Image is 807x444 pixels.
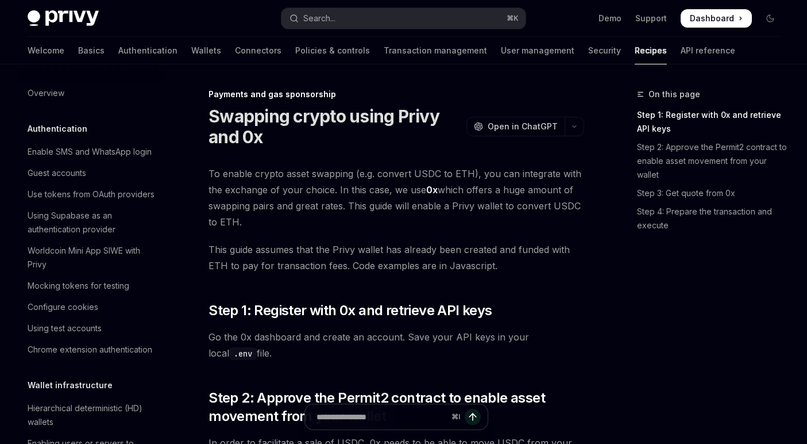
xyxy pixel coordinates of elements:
[28,300,98,314] div: Configure cookies
[28,343,152,357] div: Chrome extension authentication
[28,145,152,159] div: Enable SMS and WhatsApp login
[28,37,64,64] a: Welcome
[384,37,487,64] a: Transaction management
[28,244,159,271] div: Worldcoin Mini App SIWE with Privy
[588,37,621,64] a: Security
[635,13,667,24] a: Support
[303,12,335,25] div: Search...
[18,398,165,432] a: Hierarchical deterministic (HD) wallets
[426,184,438,196] a: 0x
[637,138,789,184] a: Step 2: Approve the Permit2 contract to enable asset movement from your wallet
[18,297,165,317] a: Configure cookies
[118,37,177,64] a: Authentication
[281,8,526,29] button: Open search
[18,141,165,162] a: Enable SMS and WhatsApp login
[465,409,481,425] button: Send message
[648,87,700,101] span: On this page
[295,37,370,64] a: Policies & controls
[191,37,221,64] a: Wallets
[637,202,789,235] a: Step 4: Prepare the transaction and execute
[501,37,574,64] a: User management
[28,166,86,180] div: Guest accounts
[18,205,165,240] a: Using Supabase as an authentication provider
[637,184,789,202] a: Step 3: Get quote from 0x
[18,339,165,360] a: Chrome extension authentication
[208,242,584,274] span: This guide assumes that the Privy wallet has already been created and funded with ETH to pay for ...
[316,404,447,430] input: Ask a question...
[28,10,99,26] img: dark logo
[18,318,165,339] a: Using test accounts
[28,86,64,100] div: Overview
[28,378,113,392] h5: Wallet infrastructure
[28,401,159,429] div: Hierarchical deterministic (HD) wallets
[208,166,584,230] span: To enable crypto asset swapping (e.g. convert USDC to ETH), you can integrate with the exchange o...
[761,9,779,28] button: Toggle dark mode
[28,187,155,201] div: Use tokens from OAuth providers
[599,13,621,24] a: Demo
[690,13,734,24] span: Dashboard
[18,240,165,275] a: Worldcoin Mini App SIWE with Privy
[18,275,165,296] a: Mocking tokens for testing
[78,37,105,64] a: Basics
[208,301,492,320] span: Step 1: Register with 0x and retrieve API keys
[18,83,165,104] a: Overview
[18,184,165,205] a: Use tokens from OAuth providers
[28,122,87,136] h5: Authentication
[18,163,165,183] a: Guest accounts
[28,279,129,293] div: Mocking tokens for testing
[635,37,667,64] a: Recipes
[28,209,159,236] div: Using Supabase as an authentication provider
[488,121,558,132] span: Open in ChatGPT
[208,106,462,147] h1: Swapping crypto using Privy and 0x
[681,37,735,64] a: API reference
[507,14,519,23] span: ⌘ K
[208,329,584,361] span: Go the 0x dashboard and create an account. Save your API keys in your local file.
[466,117,565,136] button: Open in ChatGPT
[208,89,584,100] div: Payments and gas sponsorship
[208,389,584,426] span: Step 2: Approve the Permit2 contract to enable asset movement from your wallet
[229,347,257,360] code: .env
[681,9,752,28] a: Dashboard
[28,321,102,335] div: Using test accounts
[235,37,281,64] a: Connectors
[637,106,789,138] a: Step 1: Register with 0x and retrieve API keys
